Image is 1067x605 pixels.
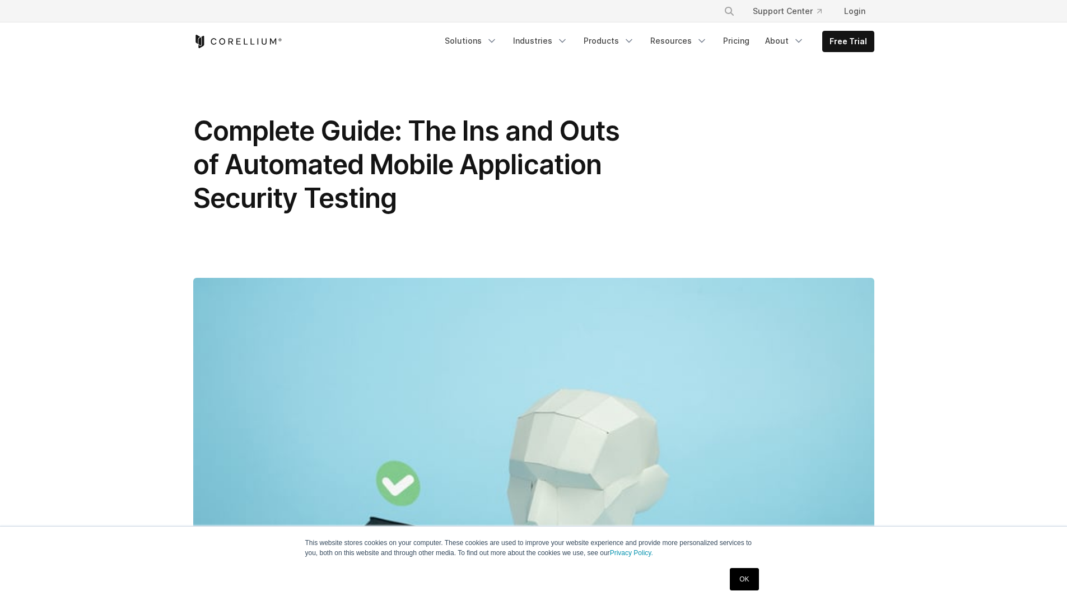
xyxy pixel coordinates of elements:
a: Products [577,31,641,51]
p: This website stores cookies on your computer. These cookies are used to improve your website expe... [305,538,762,558]
a: Free Trial [823,31,874,52]
a: Resources [644,31,714,51]
a: Login [835,1,874,21]
a: Corellium Home [193,35,282,48]
button: Search [719,1,739,21]
div: Navigation Menu [438,31,874,52]
a: Pricing [716,31,756,51]
span: Complete Guide: The Ins and Outs of Automated Mobile Application Security Testing [193,114,619,215]
a: OK [730,568,758,590]
a: About [758,31,811,51]
a: Solutions [438,31,504,51]
a: Privacy Policy. [610,549,653,557]
a: Support Center [744,1,831,21]
a: Industries [506,31,575,51]
div: Navigation Menu [710,1,874,21]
